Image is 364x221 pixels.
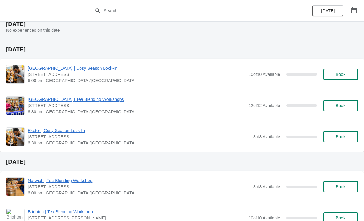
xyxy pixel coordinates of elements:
[6,159,358,165] h2: [DATE]
[323,181,358,192] button: Book
[28,71,245,77] span: [STREET_ADDRESS]
[248,215,280,220] span: 10 of 10 Available
[6,128,24,146] img: Exeter | Cosy Season Lock-In | 46 High Street, Exeter EX4 3DJ, UK | 6:30 pm Europe/London
[28,215,245,221] span: [STREET_ADDRESS][PERSON_NAME]
[6,28,60,33] span: No experiences on this date
[336,215,345,220] span: Book
[28,127,250,134] span: Exeter | Cosy Season Lock-In
[323,100,358,111] button: Book
[253,134,280,139] span: 8 of 8 Available
[336,103,345,108] span: Book
[253,184,280,189] span: 8 of 8 Available
[28,65,245,71] span: [GEOGRAPHIC_DATA] | Cosy Season Lock-In
[28,134,250,140] span: [STREET_ADDRESS]
[28,102,245,109] span: [STREET_ADDRESS]
[28,140,250,146] span: 6:30 pm [GEOGRAPHIC_DATA]/[GEOGRAPHIC_DATA]
[28,190,250,196] span: 6:00 pm [GEOGRAPHIC_DATA]/[GEOGRAPHIC_DATA]
[28,209,245,215] span: Brighton | Tea Blending Workshop
[248,72,280,77] span: 10 of 10 Available
[6,46,358,52] h2: [DATE]
[336,134,345,139] span: Book
[28,184,250,190] span: [STREET_ADDRESS]
[6,21,358,27] h2: [DATE]
[28,109,245,115] span: 6:30 pm [GEOGRAPHIC_DATA]/[GEOGRAPHIC_DATA]
[6,178,24,196] img: Norwich | Tea Blending Workshop | 9 Back Of The Inns, Norwich NR2 1PT, UK | 6:00 pm Europe/London
[336,72,345,77] span: Book
[312,5,343,16] button: [DATE]
[6,97,24,115] img: Glasgow | Tea Blending Workshops | 215 Byres Road, Glasgow G12 8UD, UK | 6:30 pm Europe/London
[336,184,345,189] span: Book
[28,77,245,84] span: 6:00 pm [GEOGRAPHIC_DATA]/[GEOGRAPHIC_DATA]
[323,69,358,80] button: Book
[28,177,250,184] span: Norwich | Tea Blending Workshop
[323,131,358,142] button: Book
[321,8,335,13] span: [DATE]
[6,65,24,83] img: Norwich | Cosy Season Lock-In | 9 Back Of The Inns, Norwich NR2 1PT, UK | 6:00 pm Europe/London
[28,96,245,102] span: [GEOGRAPHIC_DATA] | Tea Blending Workshops
[248,103,280,108] span: 12 of 12 Available
[103,5,273,16] input: Search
